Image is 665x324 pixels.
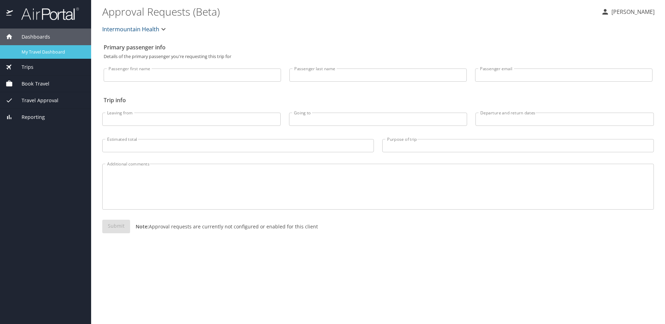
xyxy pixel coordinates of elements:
[13,113,45,121] span: Reporting
[13,63,33,71] span: Trips
[609,8,655,16] p: [PERSON_NAME]
[104,95,652,106] h2: Trip info
[104,42,652,53] h2: Primary passenger info
[102,24,159,34] span: Intermountain Health
[6,7,14,21] img: icon-airportal.png
[136,223,149,230] strong: Note:
[102,1,595,22] h1: Approval Requests (Beta)
[104,54,652,59] p: Details of the primary passenger you're requesting this trip for
[130,223,318,230] p: Approval requests are currently not configured or enabled for this client
[13,97,58,104] span: Travel Approval
[22,49,83,55] span: My Travel Dashboard
[14,7,79,21] img: airportal-logo.png
[598,6,657,18] button: [PERSON_NAME]
[13,33,50,41] span: Dashboards
[99,22,170,36] button: Intermountain Health
[13,80,49,88] span: Book Travel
